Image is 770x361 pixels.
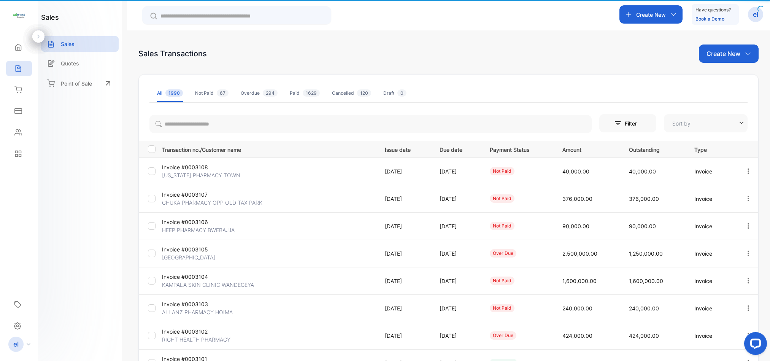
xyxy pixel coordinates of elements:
span: 1990 [165,89,183,97]
span: 240,000.00 [562,305,592,312]
div: Not Paid [195,90,229,97]
div: Sales Transactions [138,48,207,59]
p: [DATE] [440,332,475,340]
p: Invoice #0003102 [162,328,233,336]
p: [DATE] [440,167,475,175]
p: Create New [636,11,666,19]
p: Amount [562,144,613,154]
a: Book a Demo [695,16,724,22]
p: el [13,339,19,349]
p: Invoice #0003105 [162,245,233,253]
span: 40,000.00 [629,168,656,175]
span: 376,000.00 [629,196,659,202]
button: Create New [619,5,683,24]
div: Overdue [241,90,278,97]
a: Quotes [41,56,119,71]
p: Invoice [694,195,729,203]
p: Invoice #0003106 [162,218,233,226]
p: Invoice [694,304,729,312]
span: 294 [263,89,278,97]
p: ALLANZ PHARMACY HOIMA [162,308,233,316]
a: Point of Sale [41,75,119,92]
p: [DATE] [440,222,475,230]
span: 1,600,000.00 [562,278,597,284]
p: Invoice [694,167,729,175]
p: Payment Status [490,144,547,154]
span: 40,000.00 [562,168,589,175]
p: [DATE] [385,277,424,285]
p: [DATE] [440,277,475,285]
p: [DATE] [385,167,424,175]
p: Due date [440,144,475,154]
p: el [753,10,758,19]
iframe: LiveChat chat widget [738,329,770,361]
div: Draft [383,90,406,97]
span: 376,000.00 [562,196,592,202]
p: [DATE] [385,222,424,230]
p: Issue date [385,144,424,154]
span: 424,000.00 [562,332,592,339]
div: Paid [290,90,320,97]
p: Have questions? [695,6,731,14]
span: 0 [397,89,406,97]
span: 90,000.00 [629,223,656,229]
img: logo [13,10,25,21]
p: HEEP PHARMACY BWEBAJJA [162,226,235,234]
p: Sales [61,40,75,48]
div: Cancelled [332,90,371,97]
div: not paid [490,304,514,312]
p: [DATE] [385,304,424,312]
span: 1629 [303,89,320,97]
button: Create New [699,45,759,63]
p: [GEOGRAPHIC_DATA] [162,253,233,261]
span: 424,000.00 [629,332,659,339]
p: Create New [706,49,740,58]
p: RIGHT HEALTH PHARMACY [162,336,233,344]
span: 240,000.00 [629,305,659,312]
p: Quotes [61,59,79,67]
p: Invoice #0003104 [162,273,233,281]
p: Invoice #0003108 [162,163,233,171]
p: Transaction no./Customer name [162,144,375,154]
span: 120 [357,89,371,97]
span: 90,000.00 [562,223,589,229]
div: not paid [490,194,514,203]
p: [DATE] [385,250,424,258]
span: 1,250,000.00 [629,250,663,257]
div: not paid [490,167,514,175]
div: not paid [490,222,514,230]
p: Invoice [694,332,729,340]
span: 67 [217,89,229,97]
p: Sort by [672,119,691,127]
span: 1,600,000.00 [629,278,663,284]
span: 2,500,000.00 [562,250,597,257]
p: [DATE] [440,250,475,258]
p: Point of Sale [61,80,92,87]
p: Invoice [694,277,729,285]
p: [DATE] [385,332,424,340]
p: [US_STATE] PHARMACY TOWN [162,171,240,179]
button: el [748,5,763,24]
p: Invoice #0003107 [162,191,233,199]
p: [DATE] [440,304,475,312]
p: Invoice [694,250,729,258]
p: [DATE] [440,195,475,203]
p: KAMPALA SKIN CLINIC WANDEGEYA [162,281,254,289]
div: over due [490,331,516,340]
p: Invoice #0003103 [162,300,233,308]
p: Outstanding [629,144,679,154]
h1: sales [41,12,59,22]
div: over due [490,249,516,258]
a: Sales [41,36,119,52]
div: All [157,90,183,97]
div: not paid [490,277,514,285]
p: CHUKA PHARMACY OPP OLD TAX PARK [162,199,262,207]
p: Type [694,144,729,154]
p: [DATE] [385,195,424,203]
button: Sort by [664,114,748,132]
p: Invoice [694,222,729,230]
